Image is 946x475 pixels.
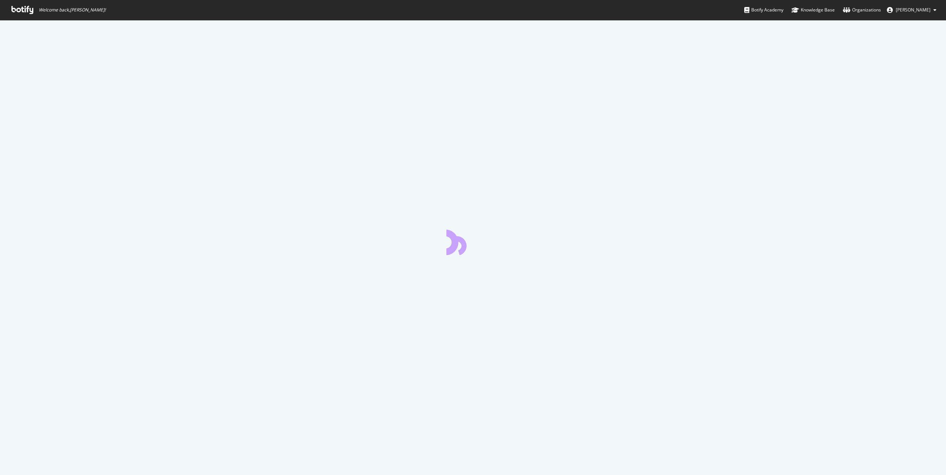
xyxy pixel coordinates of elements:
[446,228,500,255] div: animation
[843,6,881,14] div: Organizations
[881,4,942,16] button: [PERSON_NAME]
[744,6,783,14] div: Botify Academy
[896,7,930,13] span: Marta Leira Gomez
[792,6,835,14] div: Knowledge Base
[39,7,106,13] span: Welcome back, [PERSON_NAME] !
